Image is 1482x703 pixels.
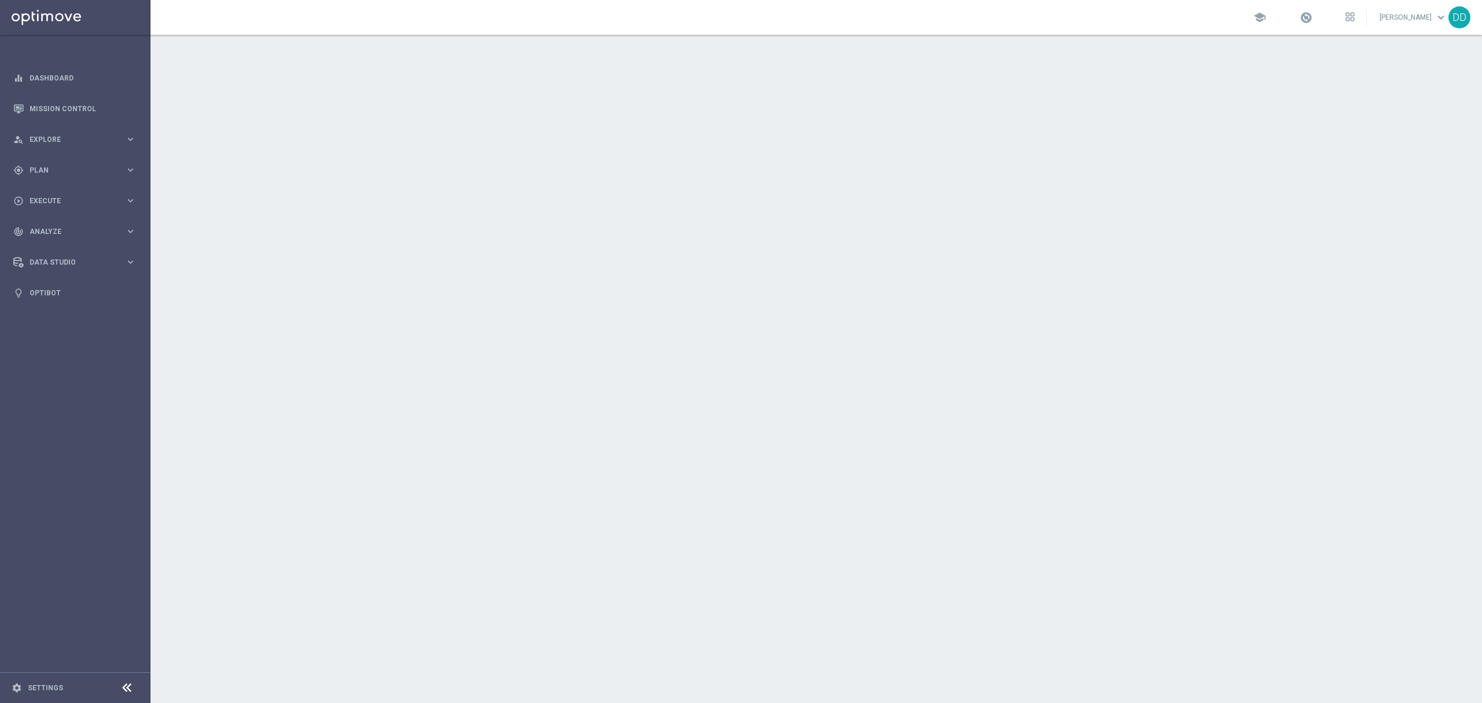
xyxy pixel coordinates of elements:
[30,228,125,235] span: Analyze
[13,74,137,83] button: equalizer Dashboard
[13,165,24,175] i: gps_fixed
[1253,11,1266,24] span: school
[30,197,125,204] span: Execute
[13,258,137,267] button: Data Studio keyboard_arrow_right
[13,165,125,175] div: Plan
[13,166,137,175] button: gps_fixed Plan keyboard_arrow_right
[13,63,136,93] div: Dashboard
[13,227,137,236] button: track_changes Analyze keyboard_arrow_right
[13,73,24,83] i: equalizer
[13,104,137,113] button: Mission Control
[1448,6,1470,28] div: DD
[13,134,125,145] div: Explore
[13,277,136,308] div: Optibot
[28,684,63,691] a: Settings
[125,164,136,175] i: keyboard_arrow_right
[125,257,136,268] i: keyboard_arrow_right
[13,226,125,237] div: Analyze
[125,134,136,145] i: keyboard_arrow_right
[12,683,22,693] i: settings
[13,257,125,268] div: Data Studio
[13,93,136,124] div: Mission Control
[125,195,136,206] i: keyboard_arrow_right
[1435,11,1447,24] span: keyboard_arrow_down
[30,93,136,124] a: Mission Control
[13,196,137,206] button: play_circle_outline Execute keyboard_arrow_right
[30,277,136,308] a: Optibot
[30,136,125,143] span: Explore
[13,134,24,145] i: person_search
[125,226,136,237] i: keyboard_arrow_right
[30,259,125,266] span: Data Studio
[13,196,24,206] i: play_circle_outline
[30,63,136,93] a: Dashboard
[13,288,137,298] button: lightbulb Optibot
[13,196,125,206] div: Execute
[30,167,125,174] span: Plan
[13,288,24,298] i: lightbulb
[1378,9,1448,26] a: [PERSON_NAME]keyboard_arrow_down
[13,226,24,237] i: track_changes
[13,135,137,144] button: person_search Explore keyboard_arrow_right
